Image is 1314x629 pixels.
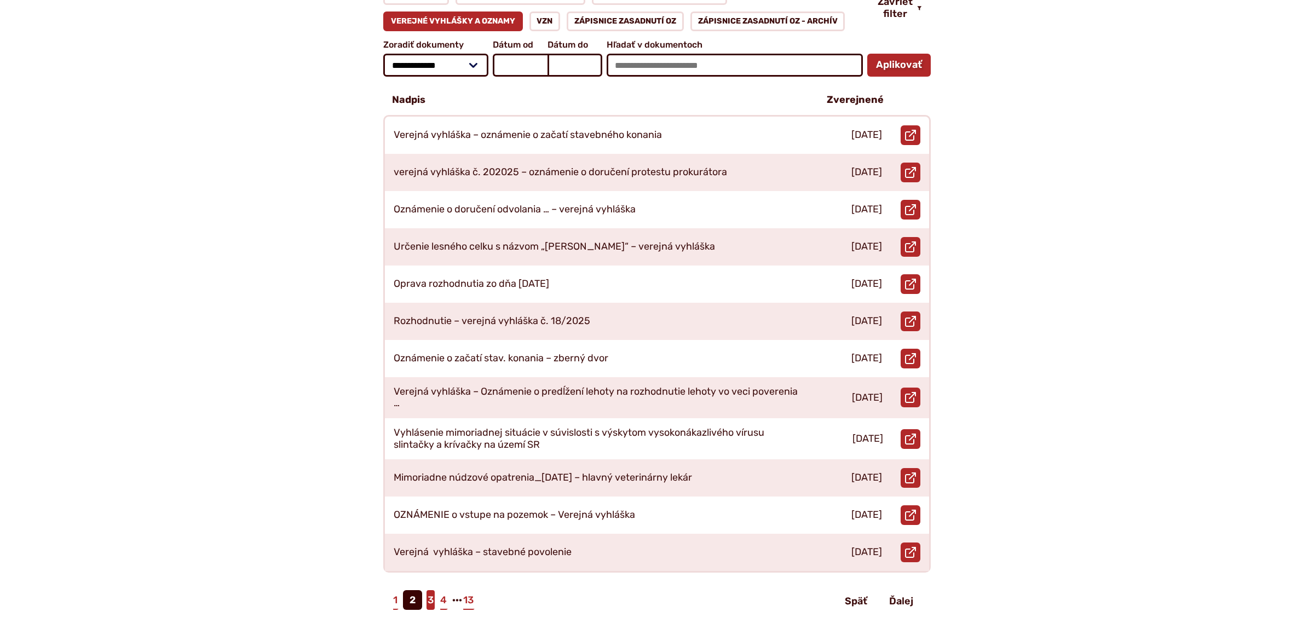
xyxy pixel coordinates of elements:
[607,40,863,50] span: Hľadať v dokumentoch
[383,54,488,77] select: Zoradiť dokumenty
[851,353,882,365] p: [DATE]
[427,590,435,610] a: 3
[851,241,882,253] p: [DATE]
[394,509,635,521] p: OZNÁMENIE o vstupe na pozemok – Verejná vyhláška
[889,595,913,607] span: Ďalej
[690,11,845,31] a: Zápisnice zasadnutí OZ - ARCHÍV
[394,546,572,558] p: Verejná vyhláška – stavebné povolenie
[392,94,425,106] p: Nadpis
[851,315,882,327] p: [DATE]
[567,11,684,31] a: Zápisnice zasadnutí OZ
[867,54,931,77] button: Aplikovať
[529,11,561,31] a: VZN
[493,40,547,50] span: Dátum od
[851,472,882,484] p: [DATE]
[394,166,727,178] p: verejná vyhláška č. 202025 – oznámenie o doručení protestu prokurátora
[851,204,882,216] p: [DATE]
[852,433,883,445] p: [DATE]
[607,54,863,77] input: Hľadať v dokumentoch
[394,204,636,216] p: Oznámenie o doručení odvolania … – verejná vyhláška
[851,546,882,558] p: [DATE]
[394,315,590,327] p: Rozhodnutie – verejná vyhláška č. 18/2025
[851,166,882,178] p: [DATE]
[547,40,602,50] span: Dátum do
[394,386,800,409] p: Verejná vyhláška – Oznámenie o predĺžení lehoty na rozhodnutie lehoty vo veci poverenia …
[851,278,882,290] p: [DATE]
[852,392,883,404] p: [DATE]
[394,278,549,290] p: Oprava rozhodnutia zo dňa [DATE]
[394,241,715,253] p: Určenie lesného celku s názvom „[PERSON_NAME]“ – verejná vyhláška
[394,353,608,365] p: Oznámenie o začatí stav. konania – zberný dvor
[394,472,692,484] p: Mimoriadne núdzové opatrenia_[DATE] – hlavný veterinárny lekár
[403,590,422,610] span: 2
[452,590,462,610] span: ···
[547,54,602,77] input: Dátum do
[383,40,488,50] span: Zoradiť dokumenty
[392,590,399,610] a: 1
[827,94,884,106] p: Zverejnené
[493,54,547,77] input: Dátum od
[462,590,475,610] a: 13
[439,590,448,610] a: 4
[845,595,867,607] span: Späť
[394,427,801,451] p: Vyhlásenie mimoriadnej situácie v súvislosti s výskytom vysokonákazlivého vírusu slintačky a krív...
[394,129,662,141] p: Verejná vyhláška – oznámenie o začatí stavebného konania
[880,591,922,611] a: Ďalej
[836,591,876,611] a: Späť
[851,129,882,141] p: [DATE]
[383,11,523,31] a: Verejné vyhlášky a oznamy
[851,509,882,521] p: [DATE]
